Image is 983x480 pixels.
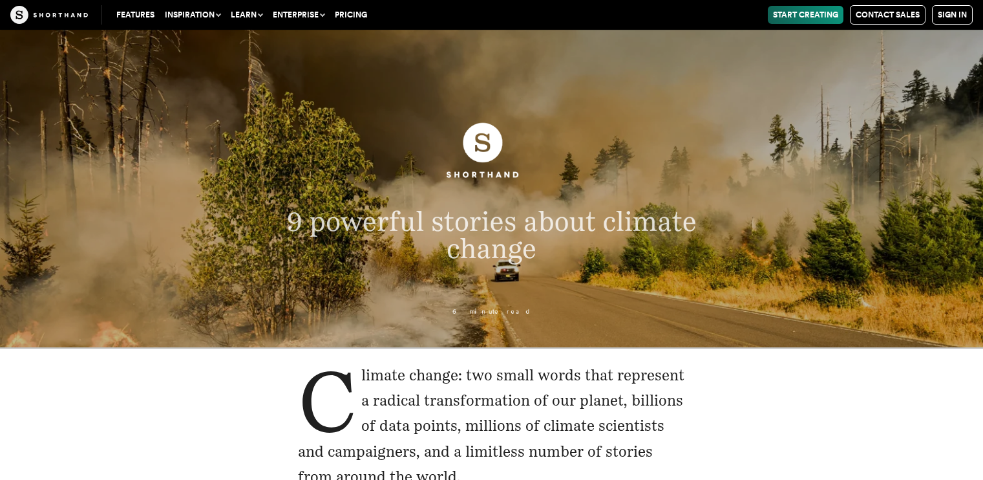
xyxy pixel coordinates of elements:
[160,6,226,24] button: Inspiration
[850,5,925,25] a: Contact Sales
[111,6,160,24] a: Features
[932,5,973,25] a: Sign in
[268,6,330,24] button: Enterprise
[330,6,372,24] a: Pricing
[10,6,88,24] img: The Craft
[768,6,843,24] a: Start Creating
[226,6,268,24] button: Learn
[235,308,748,315] p: 6 minute read
[286,204,696,264] span: 9 powerful stories about climate change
